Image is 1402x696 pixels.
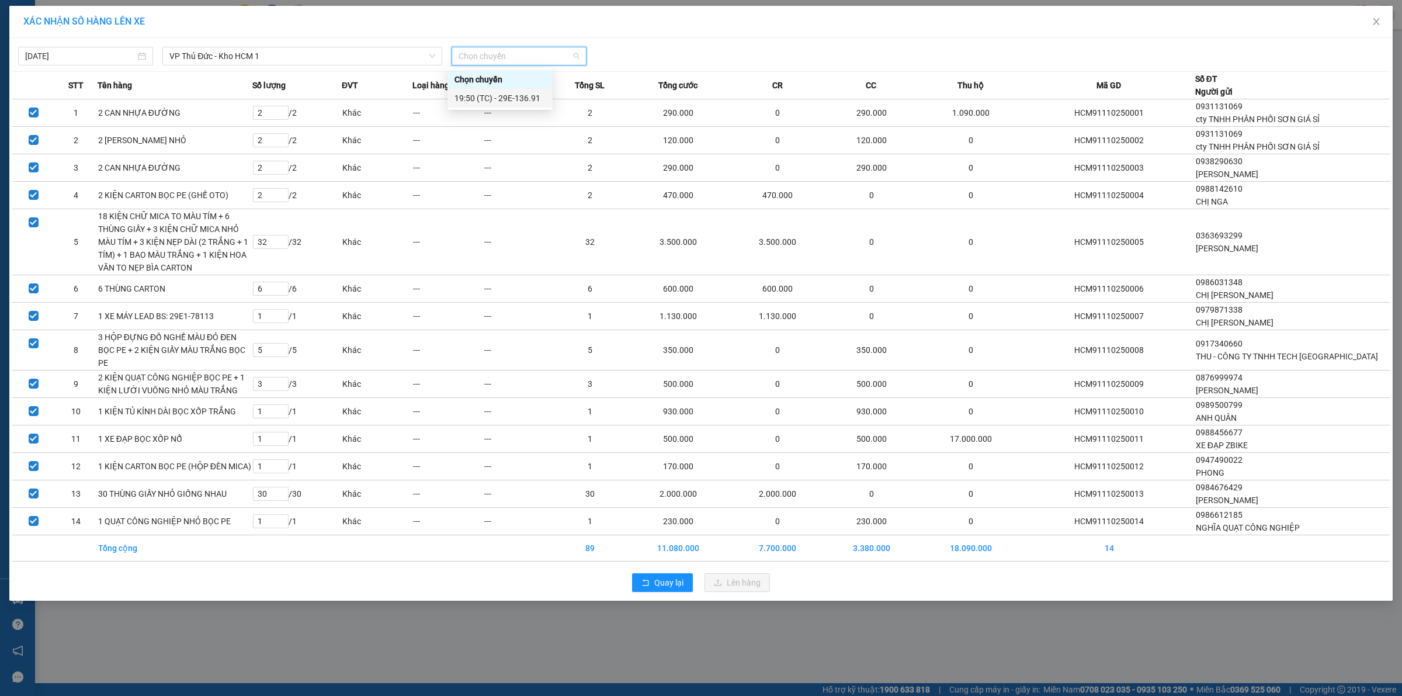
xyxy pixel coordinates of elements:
span: Quay lại [654,576,683,589]
td: 14 [55,508,98,535]
td: HCM91110250007 [1023,303,1195,330]
span: 0989500799 [1196,400,1243,410]
span: [PHONE_NUMBER] [5,40,89,60]
td: Khác [342,330,413,370]
td: HCM91110250012 [1023,453,1195,480]
td: 290.000 [626,154,731,182]
td: / 2 [252,154,342,182]
td: 0 [918,398,1023,425]
td: Khác [342,508,413,535]
td: 2.000.000 [626,480,731,508]
td: 0 [918,453,1023,480]
span: STT [68,79,84,92]
td: 1 [555,453,626,480]
td: HCM91110250013 [1023,480,1195,508]
td: 0 [731,453,824,480]
td: 0 [918,182,1023,209]
span: 0363693299 [1196,231,1243,240]
span: THU - CÔNG TY TNHH TECH [GEOGRAPHIC_DATA] [1196,352,1378,361]
td: 500.000 [824,425,918,453]
span: NGHĨA QUẠT CÔNG NGHIỆP [1196,523,1300,532]
td: / 30 [252,480,342,508]
span: cty TNHH PHÂN PHỐI SƠN GIÁ SỈ [1196,142,1320,151]
td: 7 [55,303,98,330]
td: 1 [555,303,626,330]
span: PHONG [1196,468,1224,477]
span: CHỊ [PERSON_NAME] [1196,290,1273,300]
td: 2 [555,127,626,154]
td: 1.130.000 [731,303,824,330]
td: 2 [55,127,98,154]
td: --- [484,425,555,453]
td: 0 [918,370,1023,398]
td: 2 [PERSON_NAME] NHỎ [98,127,252,154]
td: 5 [55,209,98,275]
td: 2 [555,182,626,209]
td: Khác [342,370,413,398]
td: 0 [824,480,918,508]
td: 290.000 [824,99,918,127]
td: HCM91110250010 [1023,398,1195,425]
td: 0 [731,370,824,398]
td: --- [484,127,555,154]
td: Khác [342,127,413,154]
td: 0 [731,425,824,453]
td: 470.000 [626,182,731,209]
td: Khác [342,154,413,182]
td: HCM91110250004 [1023,182,1195,209]
td: Tổng cộng [98,535,252,562]
td: 290.000 [824,154,918,182]
td: 1 [555,508,626,535]
span: ANH QUÂN [1196,413,1237,423]
td: 6 [555,275,626,303]
td: 4 [55,182,98,209]
td: 2 CAN NHỰA ĐƯỜNG [98,154,252,182]
td: --- [412,370,484,398]
td: 0 [918,508,1023,535]
td: 500.000 [626,370,731,398]
td: --- [412,453,484,480]
td: Khác [342,398,413,425]
span: 0984676429 [1196,483,1243,492]
span: Ngày in phiếu: 19:03 ngày [78,23,240,36]
td: --- [484,209,555,275]
td: 3.500.000 [626,209,731,275]
span: Thu hộ [957,79,984,92]
span: 0938290630 [1196,157,1243,166]
td: 1 [55,99,98,127]
td: 3 [555,370,626,398]
td: Khác [342,425,413,453]
td: HCM91110250009 [1023,370,1195,398]
span: [PERSON_NAME] [1196,386,1258,395]
td: / 1 [252,453,342,480]
td: / 6 [252,275,342,303]
td: Khác [342,453,413,480]
td: 1 [555,398,626,425]
td: 0 [731,154,824,182]
td: 14 [1023,535,1195,562]
td: --- [484,330,555,370]
td: 2 CAN NHỰA ĐƯỜNG [98,99,252,127]
td: 3.500.000 [731,209,824,275]
input: 11/10/2025 [25,50,136,63]
td: / 2 [252,127,342,154]
td: 500.000 [626,425,731,453]
td: HCM91110250008 [1023,330,1195,370]
td: 0 [824,182,918,209]
td: 0 [731,508,824,535]
td: 3 [55,154,98,182]
span: rollback [641,579,650,588]
button: Close [1360,6,1393,39]
td: 1 QUẠT CÔNG NGHIỆP NHỎ BỌC PE [98,508,252,535]
td: HCM91110250001 [1023,99,1195,127]
span: cty TNHH PHÂN PHỐI SƠN GIÁ SỈ [1196,115,1320,124]
td: 170.000 [824,453,918,480]
td: 600.000 [626,275,731,303]
td: 3.380.000 [824,535,918,562]
td: --- [412,398,484,425]
td: --- [412,209,484,275]
span: Tên hàng [98,79,132,92]
span: XE ĐẠP ZBIKE [1196,441,1248,450]
td: 500.000 [824,370,918,398]
td: 17.000.000 [918,425,1023,453]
